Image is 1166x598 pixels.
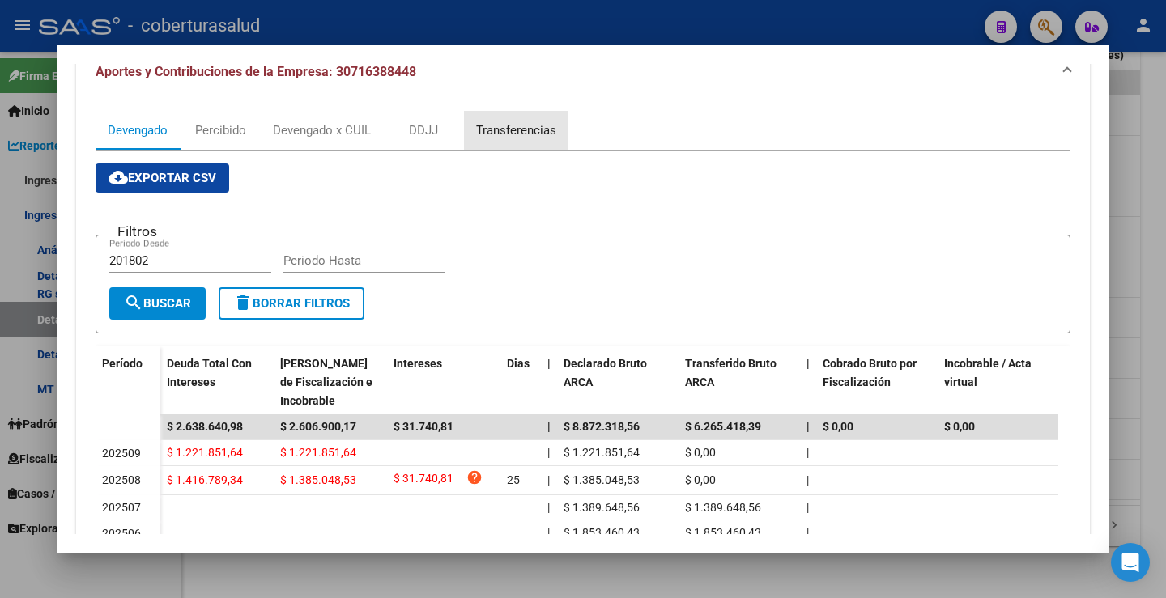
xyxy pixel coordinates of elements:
[387,346,500,418] datatable-header-cell: Intereses
[541,346,557,418] datatable-header-cell: |
[167,473,243,486] span: $ 1.416.789,34
[685,526,761,539] span: $ 1.853.460,43
[102,527,141,540] span: 202506
[167,446,243,459] span: $ 1.221.851,64
[167,357,252,388] span: Deuda Total Con Intereses
[96,346,160,414] datatable-header-cell: Período
[96,163,229,193] button: Exportar CSV
[394,420,453,433] span: $ 31.740,81
[806,501,809,514] span: |
[500,346,541,418] datatable-header-cell: Dias
[547,357,551,370] span: |
[466,469,483,486] i: help
[685,446,716,459] span: $ 0,00
[507,357,530,370] span: Dias
[547,420,551,433] span: |
[124,296,191,311] span: Buscar
[564,526,640,539] span: $ 1.853.460,43
[823,357,917,388] span: Cobrado Bruto por Fiscalización
[823,420,853,433] span: $ 0,00
[109,171,216,185] span: Exportar CSV
[280,357,372,407] span: [PERSON_NAME] de Fiscalización e Incobrable
[564,446,640,459] span: $ 1.221.851,64
[944,420,975,433] span: $ 0,00
[800,346,816,418] datatable-header-cell: |
[280,420,356,433] span: $ 2.606.900,17
[507,473,520,486] span: 25
[547,501,550,514] span: |
[557,346,679,418] datatable-header-cell: Declarado Bruto ARCA
[273,121,371,139] div: Devengado x CUIL
[806,526,809,539] span: |
[564,501,640,514] span: $ 1.389.648,56
[195,121,246,139] div: Percibido
[160,346,274,418] datatable-header-cell: Deuda Total Con Intereses
[233,293,253,312] mat-icon: delete
[685,501,761,514] span: $ 1.389.648,56
[476,121,556,139] div: Transferencias
[102,447,141,460] span: 202509
[219,287,364,320] button: Borrar Filtros
[394,357,442,370] span: Intereses
[806,420,810,433] span: |
[806,473,809,486] span: |
[685,420,761,433] span: $ 6.265.418,39
[409,121,438,139] div: DDJJ
[1111,543,1150,582] div: Open Intercom Messenger
[76,46,1090,98] mat-expansion-panel-header: Aportes y Contribuciones de la Empresa: 30716388448
[547,446,550,459] span: |
[109,287,206,320] button: Buscar
[685,357,777,388] span: Transferido Bruto ARCA
[547,526,550,539] span: |
[109,223,165,240] h3: Filtros
[816,346,938,418] datatable-header-cell: Cobrado Bruto por Fiscalización
[167,420,243,433] span: $ 2.638.640,98
[109,168,128,187] mat-icon: cloud_download
[564,420,640,433] span: $ 8.872.318,56
[96,64,416,79] span: Aportes y Contribuciones de la Empresa: 30716388448
[102,473,141,486] span: 202508
[280,473,356,486] span: $ 1.385.048,53
[944,357,1032,388] span: Incobrable / Acta virtual
[806,357,810,370] span: |
[124,293,143,312] mat-icon: search
[394,469,453,491] span: $ 31.740,81
[806,446,809,459] span: |
[564,357,647,388] span: Declarado Bruto ARCA
[685,473,716,486] span: $ 0,00
[108,121,168,139] div: Devengado
[280,446,356,459] span: $ 1.221.851,64
[938,346,1059,418] datatable-header-cell: Incobrable / Acta virtual
[564,473,640,486] span: $ 1.385.048,53
[274,346,387,418] datatable-header-cell: Deuda Bruta Neto de Fiscalización e Incobrable
[102,501,141,514] span: 202507
[547,473,550,486] span: |
[679,346,800,418] datatable-header-cell: Transferido Bruto ARCA
[102,357,143,370] span: Período
[233,296,350,311] span: Borrar Filtros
